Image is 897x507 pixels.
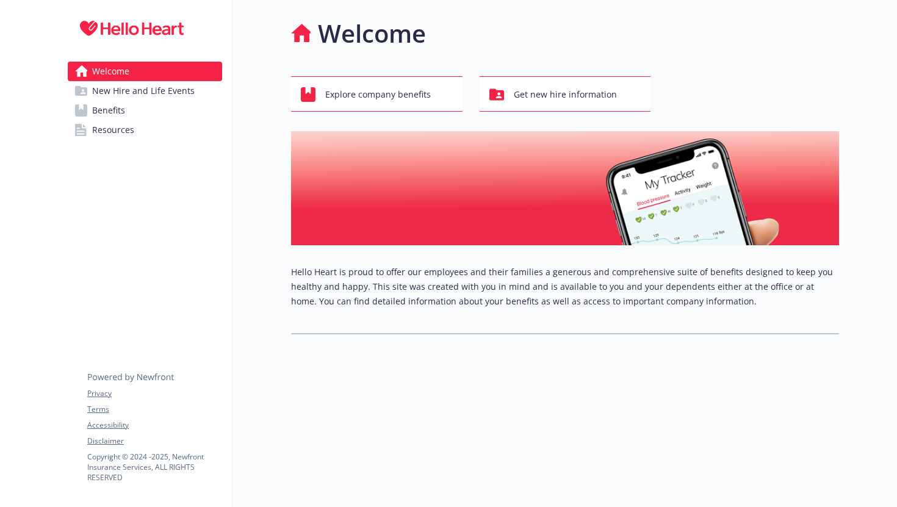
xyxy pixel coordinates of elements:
[291,76,463,112] button: Explore company benefits
[87,436,222,447] a: Disclaimer
[92,101,125,120] span: Benefits
[68,81,222,101] a: New Hire and Life Events
[291,131,839,245] img: overview page banner
[87,420,222,431] a: Accessibility
[318,15,426,52] h1: Welcome
[92,62,129,81] span: Welcome
[325,83,431,106] span: Explore company benefits
[480,76,651,112] button: Get new hire information
[92,81,195,101] span: New Hire and Life Events
[87,404,222,415] a: Terms
[87,451,222,483] p: Copyright © 2024 - 2025 , Newfront Insurance Services, ALL RIGHTS RESERVED
[68,62,222,81] a: Welcome
[68,101,222,120] a: Benefits
[92,120,134,140] span: Resources
[87,388,222,399] a: Privacy
[291,265,839,309] p: Hello Heart is proud to offer our employees and their families a generous and comprehensive suite...
[68,120,222,140] a: Resources
[514,83,617,106] span: Get new hire information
